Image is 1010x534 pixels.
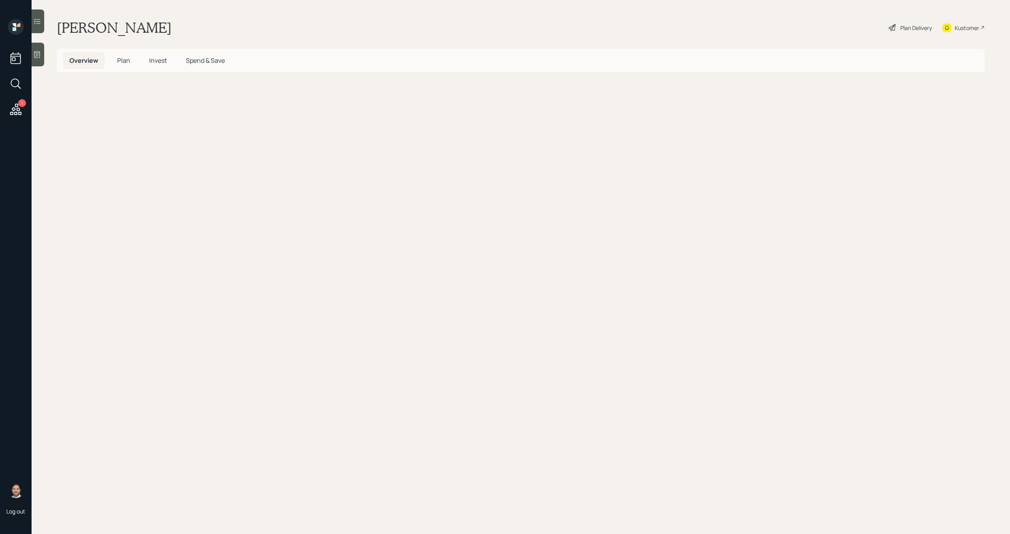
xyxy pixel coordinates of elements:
span: Overview [69,56,98,65]
div: Plan Delivery [900,24,932,32]
div: Kustomer [955,24,979,32]
h1: [PERSON_NAME] [57,19,172,36]
span: Invest [149,56,167,65]
img: michael-russo-headshot.png [8,482,24,498]
div: Log out [6,508,25,515]
span: Plan [117,56,130,65]
span: Spend & Save [186,56,225,65]
div: 1 [18,99,26,107]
